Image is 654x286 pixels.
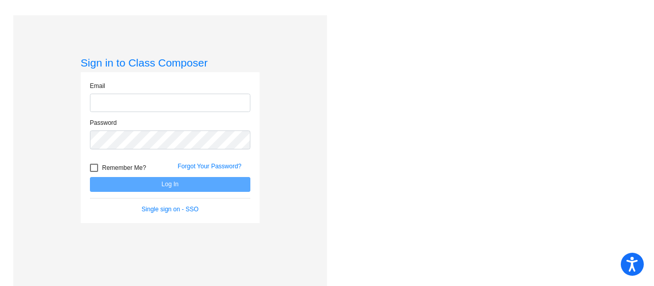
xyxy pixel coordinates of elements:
label: Email [90,81,105,91]
a: Single sign on - SSO [142,206,198,213]
h3: Sign in to Class Composer [81,56,260,69]
button: Log In [90,177,250,192]
a: Forgot Your Password? [178,163,242,170]
span: Remember Me? [102,162,146,174]
label: Password [90,118,117,127]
